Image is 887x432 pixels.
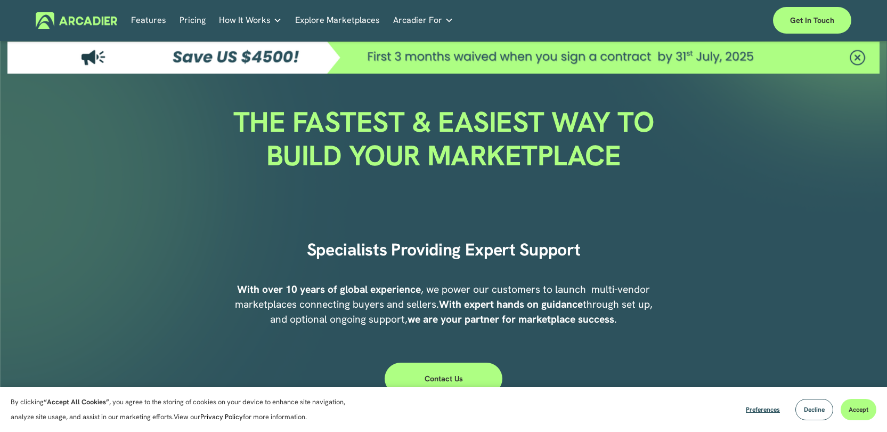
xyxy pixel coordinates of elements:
a: Features [131,12,166,29]
a: Explore Marketplaces [295,12,380,29]
strong: With expert hands on guidance [439,298,583,311]
button: Preferences [738,399,788,420]
p: By clicking , you agree to the storing of cookies on your device to enhance site navigation, anal... [11,395,357,425]
span: Arcadier For [393,13,442,28]
strong: With over 10 years of global experience [237,283,421,296]
strong: “Accept All Cookies” [44,397,109,406]
a: Privacy Policy [200,412,243,421]
p: , we power our customers to launch multi-vendor marketplaces connecting buyers and sellers. throu... [227,282,660,327]
a: Contact Us [385,363,503,395]
span: Preferences [746,405,780,414]
a: Pricing [180,12,206,29]
span: How It Works [219,13,271,28]
a: Get in touch [773,7,851,34]
button: Decline [795,399,833,420]
strong: we are your partner for marketplace success [408,313,614,326]
a: folder dropdown [393,12,453,29]
a: folder dropdown [219,12,282,29]
span: THE FASTEST & EASIEST WAY TO BUILD YOUR MARKETPLACE [233,103,661,173]
span: Decline [804,405,825,414]
h2: Specialists Providing Expert Support [259,239,628,261]
img: Arcadier [36,12,117,29]
iframe: Chat Widget [834,381,887,432]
